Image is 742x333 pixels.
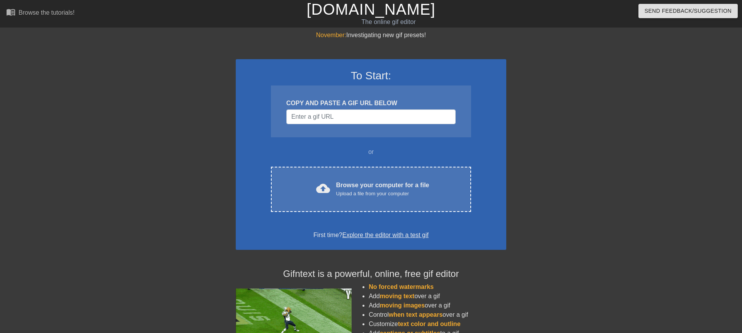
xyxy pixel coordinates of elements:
[638,4,738,18] button: Send Feedback/Suggestion
[369,301,506,310] li: Add over a gif
[246,231,496,240] div: First time?
[380,302,425,309] span: moving images
[6,7,15,17] span: menu_book
[236,31,506,40] div: Investigating new gif presets!
[645,6,732,16] span: Send Feedback/Suggestion
[286,99,456,108] div: COPY AND PASTE A GIF URL BELOW
[316,181,330,195] span: cloud_upload
[336,190,429,198] div: Upload a file from your computer
[306,1,435,18] a: [DOMAIN_NAME]
[236,268,506,280] h4: Gifntext is a powerful, online, free gif editor
[19,9,75,16] div: Browse the tutorials!
[316,32,346,38] span: November:
[342,232,429,238] a: Explore the editor with a test gif
[380,293,415,299] span: moving text
[286,109,456,124] input: Username
[369,292,506,301] li: Add over a gif
[251,17,526,27] div: The online gif editor
[369,319,506,329] li: Customize
[398,321,461,327] span: text color and outline
[246,69,496,82] h3: To Start:
[369,283,434,290] span: No forced watermarks
[336,181,429,198] div: Browse your computer for a file
[256,147,486,157] div: or
[369,310,506,319] li: Control over a gif
[6,7,75,19] a: Browse the tutorials!
[389,311,443,318] span: when text appears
